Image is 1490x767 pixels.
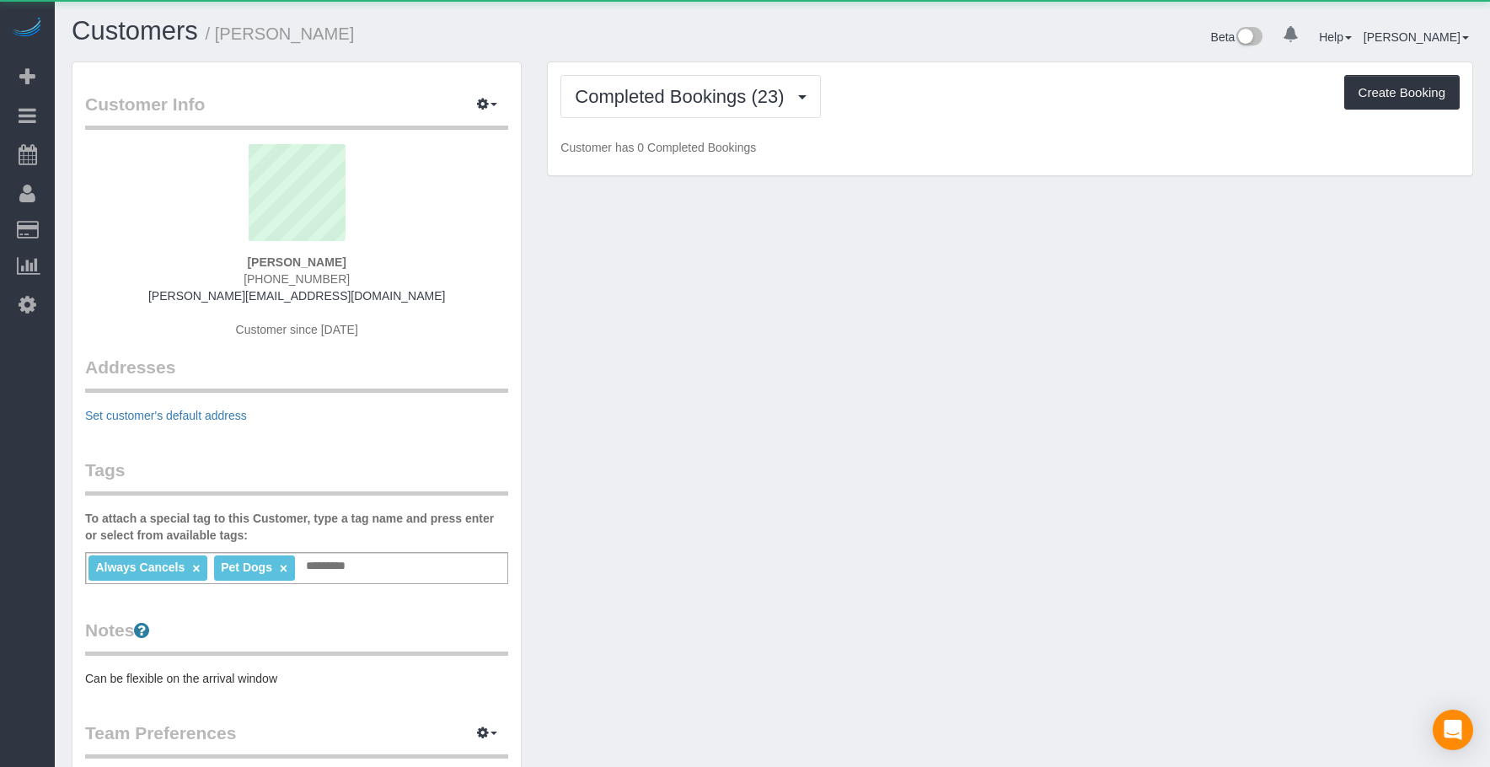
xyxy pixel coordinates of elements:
[236,323,358,336] span: Customer since [DATE]
[1433,710,1473,750] div: Open Intercom Messenger
[85,458,508,496] legend: Tags
[85,409,247,422] a: Set customer's default address
[280,561,287,576] a: ×
[560,139,1460,156] p: Customer has 0 Completed Bookings
[244,272,350,286] span: [PHONE_NUMBER]
[560,75,820,118] button: Completed Bookings (23)
[85,670,508,687] pre: Can be flexible on the arrival window
[85,618,508,656] legend: Notes
[148,289,445,303] a: [PERSON_NAME][EMAIL_ADDRESS][DOMAIN_NAME]
[85,510,508,544] label: To attach a special tag to this Customer, type a tag name and press enter or select from availabl...
[1319,30,1352,44] a: Help
[1344,75,1460,110] button: Create Booking
[221,560,272,574] span: Pet Dogs
[206,24,355,43] small: / [PERSON_NAME]
[10,17,44,40] img: Automaid Logo
[85,721,508,759] legend: Team Preferences
[1235,27,1262,49] img: New interface
[575,86,792,107] span: Completed Bookings (23)
[192,561,200,576] a: ×
[1211,30,1263,44] a: Beta
[95,560,185,574] span: Always Cancels
[85,92,508,130] legend: Customer Info
[1364,30,1469,44] a: [PERSON_NAME]
[247,255,346,269] strong: [PERSON_NAME]
[72,16,198,46] a: Customers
